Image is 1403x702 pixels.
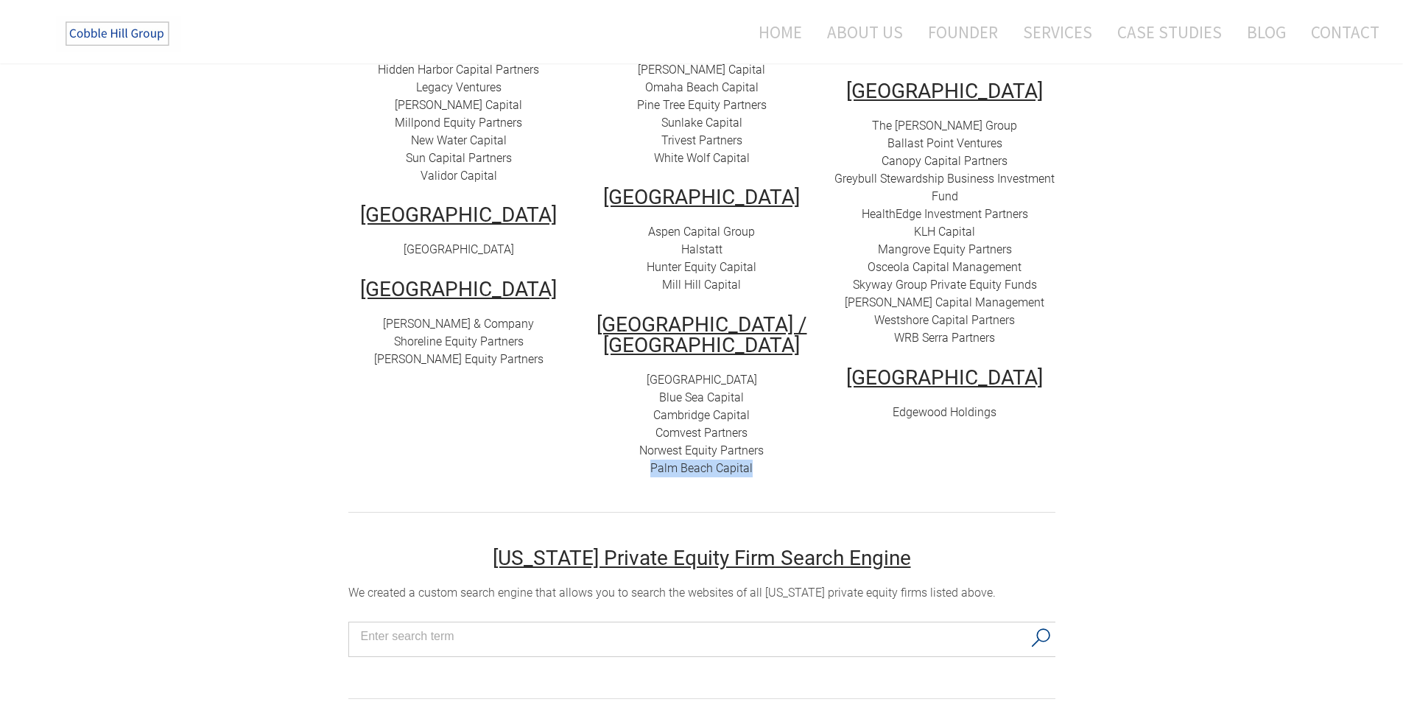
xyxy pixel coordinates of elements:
[1106,13,1233,52] a: Case Studies
[406,151,512,165] a: Sun Capital Partners
[411,133,507,147] a: New Water Capital
[493,546,911,570] u: [US_STATE] Private Equity Firm Search Engine
[603,185,800,209] u: [GEOGRAPHIC_DATA]
[378,63,539,77] a: Hidden Harbor Capital Partners
[894,331,995,345] a: WRB Serra Partners
[868,260,1022,274] a: Osceola Capital Management
[361,625,1023,647] input: Search input
[645,80,759,94] a: Omaha Beach Capital
[647,373,757,387] a: [GEOGRAPHIC_DATA]
[56,15,181,52] img: The Cobble Hill Group LLC
[421,169,497,183] a: Validor Capital
[862,207,1028,221] a: HealthEdge Investment Partners
[914,225,975,239] span: ​​
[650,461,753,475] a: Palm Beach Capital
[659,390,744,404] a: Blue Sea Capital
[360,203,557,227] u: [GEOGRAPHIC_DATA]
[662,278,741,292] a: Mill Hill Capital
[654,151,750,165] a: White Wolf Capital
[360,277,557,301] u: [GEOGRAPHIC_DATA]
[416,80,502,94] a: Legacy Ventures
[374,352,544,366] a: [PERSON_NAME] Equity Partners
[914,225,975,239] a: KLH Capital
[681,242,722,256] a: Halstatt
[395,116,522,130] a: Millpond Equity Partners
[394,334,524,348] a: Shoreline Equity Partners
[882,154,1008,168] a: Canopy Capital Partners
[893,405,996,419] a: Edgewood Holdings
[872,119,1017,133] a: The [PERSON_NAME] Group
[874,313,1015,327] a: Westshore Capital Partners
[637,98,767,112] a: Pine Tree Equity Partners
[653,408,750,422] a: Cambridge Capital
[846,365,1043,390] u: [GEOGRAPHIC_DATA]
[887,136,1002,150] a: Ballast Point Ventures
[834,172,1055,203] a: Greybull Stewardship Business Investment Fund
[853,278,1037,292] a: Skyway Group Private Equity Funds
[647,260,756,274] a: Hunter Equity Capital
[648,225,755,239] a: Aspen Capital Group
[1026,622,1056,653] button: Search
[655,426,663,440] font: C
[597,312,807,357] u: [GEOGRAPHIC_DATA] / [GEOGRAPHIC_DATA]
[1012,13,1103,52] a: Services
[845,295,1044,309] a: [PERSON_NAME] Capital Management
[878,242,1012,256] a: ​Mangrove Equity Partners
[395,98,522,112] a: [PERSON_NAME] Capital
[348,584,1055,602] div: We created a custom search engine that allows you to search the websites of all [US_STATE] privat...
[736,13,813,52] a: Home
[816,13,914,52] a: About Us
[639,443,764,457] a: Norwest Equity Partners
[661,133,742,147] a: Trivest Partners
[1300,13,1379,52] a: Contact
[917,13,1009,52] a: Founder
[591,371,812,477] div: ​
[1236,13,1297,52] a: Blog
[404,242,514,256] a: [GEOGRAPHIC_DATA]
[655,426,748,440] a: Comvest Partners
[846,79,1043,103] u: [GEOGRAPHIC_DATA]
[661,116,742,130] a: Sunlake Capital
[638,63,765,77] a: [PERSON_NAME] Capital
[383,317,534,331] a: [PERSON_NAME] & Company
